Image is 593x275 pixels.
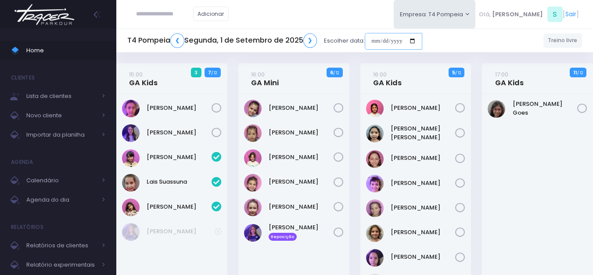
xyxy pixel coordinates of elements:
[147,128,212,137] a: [PERSON_NAME]
[244,224,262,242] img: Rosa Widman
[513,100,578,117] a: [PERSON_NAME] Goes
[269,153,334,162] a: [PERSON_NAME]
[333,70,339,76] small: / 12
[208,69,211,76] strong: 7
[495,70,508,79] small: 17:00
[475,4,582,24] div: [ ]
[244,124,262,142] img: Luísa Veludo Uchôa
[244,149,262,167] img: Mariana Tamarindo de Souza
[127,31,422,51] div: Escolher data:
[391,104,456,112] a: [PERSON_NAME]
[122,199,140,216] img: Luiza Braz
[574,69,577,76] strong: 11
[366,249,384,267] img: Sophie Aya Porto Shimabuco
[366,100,384,117] img: Clara Sigolo
[170,33,184,48] a: ❮
[26,45,105,56] span: Home
[122,100,140,117] img: Gabrielly Rosa Teixeira
[373,70,402,87] a: 16:00GA Kids
[127,33,317,48] h5: T4 Pompeia Segunda, 1 de Setembro de 2025
[269,223,334,241] a: [PERSON_NAME] Reposição
[251,70,265,79] small: 16:00
[492,10,543,19] span: [PERSON_NAME]
[577,70,583,76] small: / 12
[11,153,33,171] h4: Agenda
[147,227,215,236] a: [PERSON_NAME]
[303,33,317,48] a: ❯
[129,70,158,87] a: 15:00GA Kids
[269,177,334,186] a: [PERSON_NAME]
[244,100,262,117] img: LARA SHIMABUC
[191,68,201,77] span: 3
[269,233,297,241] span: Reposição
[269,104,334,112] a: [PERSON_NAME]
[147,203,212,211] a: [PERSON_NAME]
[391,154,456,163] a: [PERSON_NAME]
[147,153,212,162] a: [PERSON_NAME]
[330,69,333,76] strong: 6
[366,150,384,168] img: Marina Xidis Cerqueira
[122,124,140,142] img: Lia Widman
[269,128,334,137] a: [PERSON_NAME]
[391,203,456,212] a: [PERSON_NAME]
[366,199,384,217] img: Paolla Guerreiro
[122,174,140,192] img: Lais Suassuna
[251,70,279,87] a: 16:00GA Mini
[269,203,334,211] a: [PERSON_NAME]
[129,70,143,79] small: 15:00
[26,240,97,251] span: Relatórios de clientes
[122,223,140,241] img: Rosa Widman
[366,175,384,192] img: Nina Loureiro Andrusyszyn
[547,7,563,22] span: S
[391,253,456,261] a: [PERSON_NAME]
[366,125,384,142] img: Luisa Yen Muller
[26,110,97,121] span: Novo cliente
[488,100,505,118] img: Sophia de Goes Ferreira Correia
[26,194,97,206] span: Agenda do dia
[391,124,456,141] a: [PERSON_NAME] [PERSON_NAME]
[26,259,97,271] span: Relatório experimentais
[193,7,229,21] a: Adicionar
[26,175,97,186] span: Calendário
[11,218,43,236] h4: Relatórios
[122,149,140,167] img: Clarice Lopes
[366,224,384,242] img: Rafaela Braga
[543,33,582,48] a: Treino livre
[11,69,35,87] h4: Clientes
[565,10,576,19] a: Sair
[455,70,461,76] small: / 12
[147,104,212,112] a: [PERSON_NAME]
[391,179,456,188] a: [PERSON_NAME]
[373,70,387,79] small: 16:00
[479,10,491,19] span: Olá,
[244,199,262,216] img: Rafaella Medeiros
[147,177,212,186] a: Lais Suassuna
[26,129,97,141] span: Importar da planilha
[244,174,262,192] img: Olivia Tozi
[26,90,97,102] span: Lista de clientes
[391,228,456,237] a: [PERSON_NAME]
[211,70,217,76] small: / 12
[495,70,524,87] a: 17:00GA Kids
[452,69,455,76] strong: 5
